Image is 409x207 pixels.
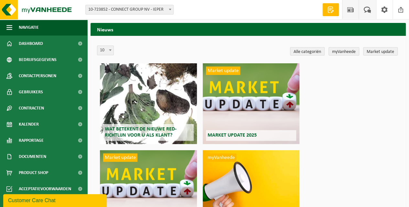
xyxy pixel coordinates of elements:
span: myVanheede [206,153,236,162]
a: Alle categoriën [290,47,325,56]
span: Gebruikers [19,84,43,100]
span: 10 [97,46,113,55]
a: myVanheede [328,47,359,56]
span: Kalender [19,116,39,132]
iframe: chat widget [3,193,108,207]
span: 10-723852 - CONNECT GROUP NV - IEPER [86,5,173,14]
h2: Nieuws [91,23,406,36]
a: Market update Market update 2025 [203,63,299,144]
span: Contracten [19,100,44,116]
span: 10-723852 - CONNECT GROUP NV - IEPER [85,5,174,15]
span: Market update [206,67,240,75]
span: Dashboard [19,36,43,52]
span: 10 [97,46,114,55]
span: Market update [103,153,137,162]
span: Rapportage [19,132,44,149]
span: Product Shop [19,165,48,181]
a: Wat betekent de nieuwe RED-richtlijn voor u als klant? [100,63,197,144]
span: Bedrijfsgegevens [19,52,57,68]
a: Market update [363,47,398,56]
span: Market update 2025 [208,133,257,138]
span: Wat betekent de nieuwe RED-richtlijn voor u als klant? [105,127,177,138]
span: Documenten [19,149,46,165]
span: Contactpersonen [19,68,56,84]
span: Navigatie [19,19,39,36]
span: Acceptatievoorwaarden [19,181,71,197]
